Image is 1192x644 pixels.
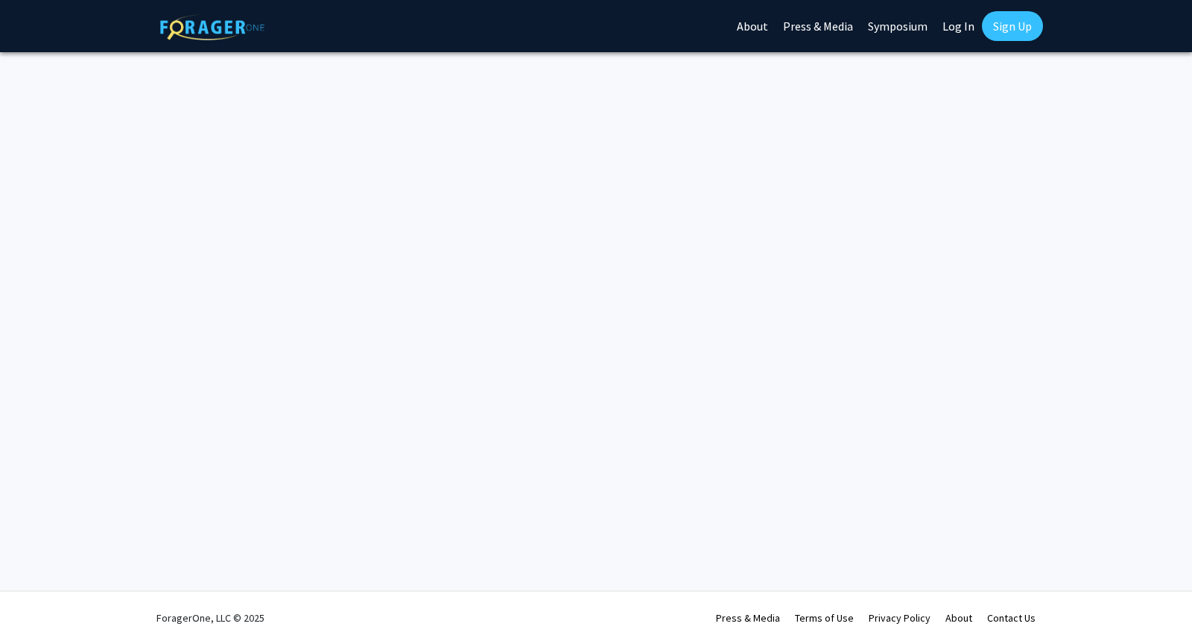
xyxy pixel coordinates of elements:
[987,611,1036,625] a: Contact Us
[869,611,931,625] a: Privacy Policy
[795,611,854,625] a: Terms of Use
[156,592,264,644] div: ForagerOne, LLC © 2025
[945,611,972,625] a: About
[160,14,264,40] img: ForagerOne Logo
[716,611,780,625] a: Press & Media
[982,11,1043,41] a: Sign Up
